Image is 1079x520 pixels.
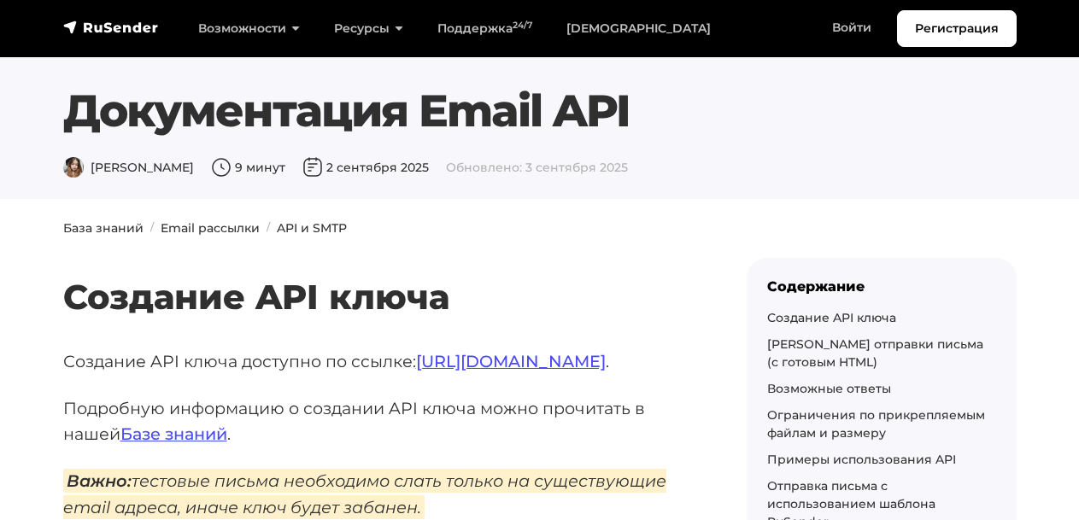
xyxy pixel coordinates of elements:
[767,278,996,295] div: Содержание
[317,11,420,46] a: Ресурсы
[63,469,666,519] em: тестовые письма необходимо слать только на существующие email адреса, иначе ключ будет забанен.
[767,336,983,370] a: [PERSON_NAME] отправки письма (с готовым HTML)
[446,160,628,175] span: Обновлено: 3 сентября 2025
[67,470,132,491] strong: Важно:
[513,20,532,31] sup: 24/7
[63,19,159,36] img: RuSender
[181,11,317,46] a: Возможности
[63,348,692,375] p: Создание API ключа доступно по ссылке: .
[53,219,1027,237] nav: breadcrumb
[420,11,549,46] a: Поддержка24/7
[897,10,1017,47] a: Регистрация
[767,452,956,467] a: Примеры использования API
[63,220,144,236] a: База знаний
[63,226,692,318] h2: Создание API ключа
[120,424,227,444] a: Базе знаний
[211,157,232,178] img: Время чтения
[63,85,1017,137] h1: Документация Email API
[549,11,728,46] a: [DEMOGRAPHIC_DATA]
[302,160,429,175] span: 2 сентября 2025
[63,395,692,447] p: Подробную информацию о создании API ключа можно прочитать в нашей .
[63,160,194,175] span: [PERSON_NAME]
[416,351,606,371] a: [URL][DOMAIN_NAME]
[277,220,347,236] a: API и SMTP
[767,310,896,325] a: Создание API ключа
[767,381,891,396] a: Возможные ответы
[211,160,285,175] span: 9 минут
[767,407,985,441] a: Ограничения по прикрепляемым файлам и размеру
[302,157,323,178] img: Дата публикации
[815,10,888,45] a: Войти
[161,220,260,236] a: Email рассылки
